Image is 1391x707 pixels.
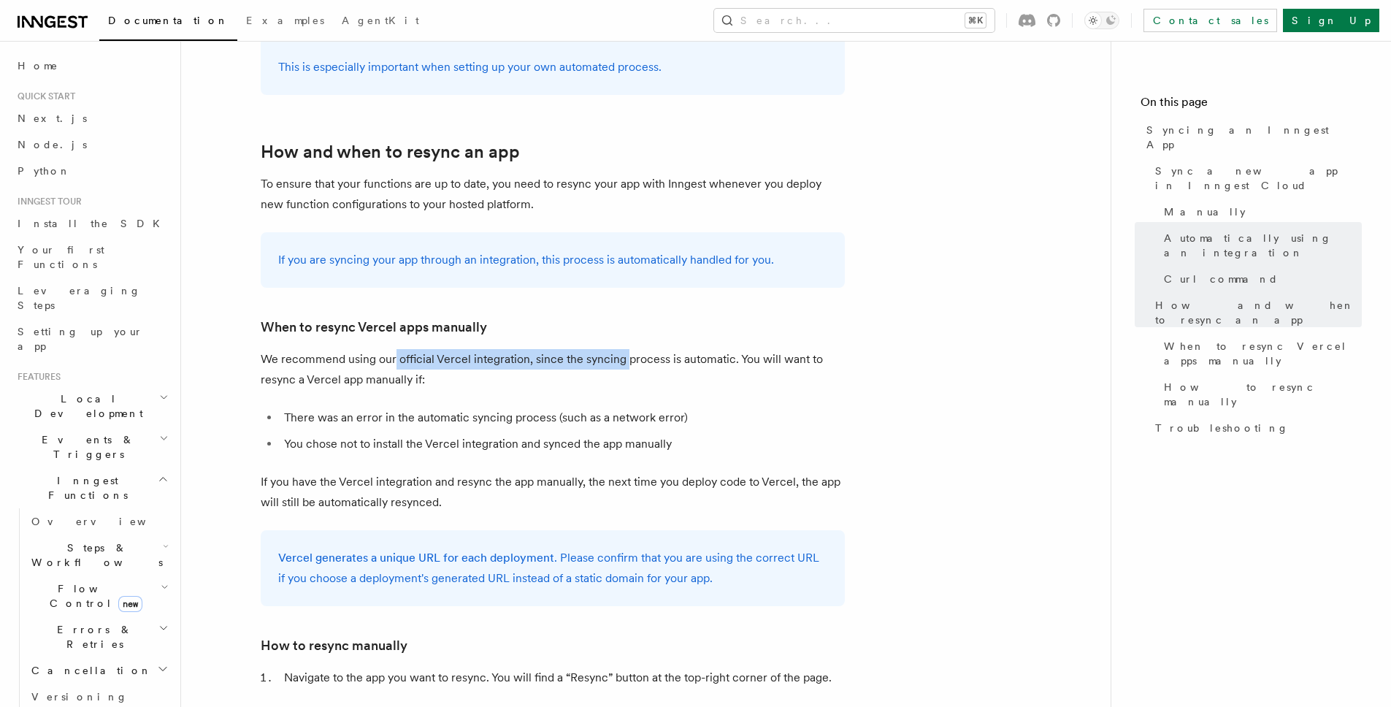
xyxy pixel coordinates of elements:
[31,516,182,527] span: Overview
[237,4,333,39] a: Examples
[1283,9,1379,32] a: Sign Up
[1149,415,1362,441] a: Troubleshooting
[1158,199,1362,225] a: Manually
[12,53,172,79] a: Home
[280,408,845,428] li: There was an error in the automatic syncing process (such as a network error)
[12,91,75,102] span: Quick start
[26,576,172,616] button: Flow Controlnew
[1164,339,1362,368] span: When to resync Vercel apps manually
[18,139,87,150] span: Node.js
[261,317,487,337] a: When to resync Vercel apps manually
[1164,380,1362,409] span: How to resync manually
[12,158,172,184] a: Python
[1141,117,1362,158] a: Syncing an Inngest App
[26,616,172,657] button: Errors & Retries
[12,105,172,131] a: Next.js
[280,434,845,454] li: You chose not to install the Vercel integration and synced the app manually
[26,622,158,651] span: Errors & Retries
[1158,333,1362,374] a: When to resync Vercel apps manually
[12,318,172,359] a: Setting up your app
[1158,225,1362,266] a: Automatically using an integration
[333,4,428,39] a: AgentKit
[12,427,172,467] button: Events & Triggers
[1158,266,1362,292] a: Curl command
[12,278,172,318] a: Leveraging Steps
[1141,93,1362,117] h4: On this page
[12,237,172,278] a: Your first Functions
[1084,12,1119,29] button: Toggle dark mode
[12,432,159,462] span: Events & Triggers
[261,635,407,656] a: How to resync manually
[1155,298,1362,327] span: How and when to resync an app
[280,668,845,688] li: Navigate to the app you want to resync. You will find a “Resync” button at the top-right corner o...
[1155,164,1362,193] span: Sync a new app in Inngest Cloud
[278,250,827,270] p: If you are syncing your app through an integration, this process is automatically handled for you.
[246,15,324,26] span: Examples
[118,596,142,612] span: new
[261,472,845,513] p: If you have the Vercel integration and resync the app manually, the next time you deploy code to ...
[26,535,172,576] button: Steps & Workflows
[12,467,172,508] button: Inngest Functions
[1143,9,1277,32] a: Contact sales
[1164,231,1362,260] span: Automatically using an integration
[18,326,143,352] span: Setting up your app
[342,15,419,26] span: AgentKit
[26,540,163,570] span: Steps & Workflows
[18,165,71,177] span: Python
[965,13,986,28] kbd: ⌘K
[1158,374,1362,415] a: How to resync manually
[1149,292,1362,333] a: How and when to resync an app
[12,371,61,383] span: Features
[261,142,520,162] a: How and when to resync an app
[1149,158,1362,199] a: Sync a new app in Inngest Cloud
[1164,205,1246,219] span: Manually
[12,391,159,421] span: Local Development
[12,131,172,158] a: Node.js
[261,174,845,215] p: To ensure that your functions are up to date, you need to resync your app with Inngest whenever y...
[278,57,827,77] p: This is especially important when setting up your own automated process.
[18,285,141,311] span: Leveraging Steps
[278,548,827,589] p: . Please confirm that you are using the correct URL if you choose a deployment's generated URL in...
[12,386,172,427] button: Local Development
[12,196,82,207] span: Inngest tour
[18,112,87,124] span: Next.js
[31,691,128,703] span: Versioning
[278,551,554,565] a: Vercel generates a unique URL for each deployment
[1164,272,1279,286] span: Curl command
[714,9,995,32] button: Search...⌘K
[12,473,158,502] span: Inngest Functions
[1155,421,1289,435] span: Troubleshooting
[26,508,172,535] a: Overview
[261,349,845,390] p: We recommend using our official Vercel integration, since the syncing process is automatic. You w...
[18,58,58,73] span: Home
[26,663,152,678] span: Cancellation
[12,210,172,237] a: Install the SDK
[1146,123,1362,152] span: Syncing an Inngest App
[99,4,237,41] a: Documentation
[18,244,104,270] span: Your first Functions
[26,581,161,611] span: Flow Control
[108,15,229,26] span: Documentation
[26,657,172,684] button: Cancellation
[18,218,169,229] span: Install the SDK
